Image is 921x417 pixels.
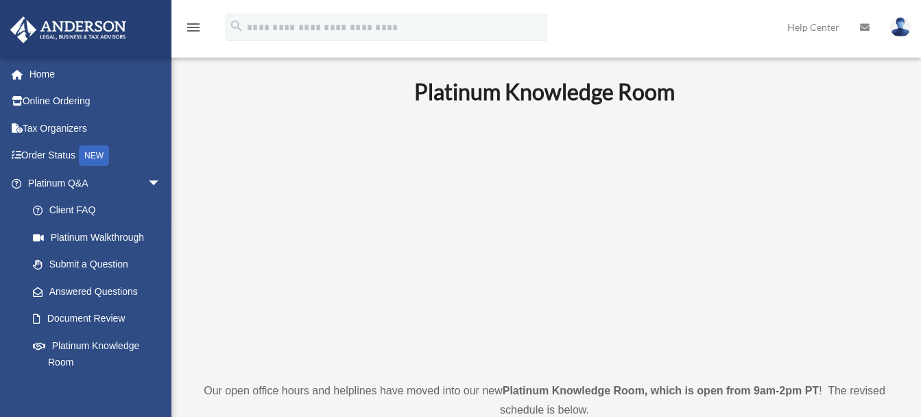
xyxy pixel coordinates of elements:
[185,19,202,36] i: menu
[19,332,175,376] a: Platinum Knowledge Room
[10,169,182,197] a: Platinum Q&Aarrow_drop_down
[10,142,182,170] a: Order StatusNEW
[229,19,244,34] i: search
[10,60,182,88] a: Home
[6,16,130,43] img: Anderson Advisors Platinum Portal
[19,251,182,278] a: Submit a Question
[10,88,182,115] a: Online Ordering
[503,385,819,396] strong: Platinum Knowledge Room, which is open from 9am-2pm PT
[19,197,182,224] a: Client FAQ
[185,24,202,36] a: menu
[339,124,750,356] iframe: 231110_Toby_KnowledgeRoom
[19,305,182,333] a: Document Review
[19,224,182,251] a: Platinum Walkthrough
[890,17,911,37] img: User Pic
[19,278,182,305] a: Answered Questions
[414,78,675,105] b: Platinum Knowledge Room
[10,115,182,142] a: Tax Organizers
[79,145,109,166] div: NEW
[147,169,175,198] span: arrow_drop_down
